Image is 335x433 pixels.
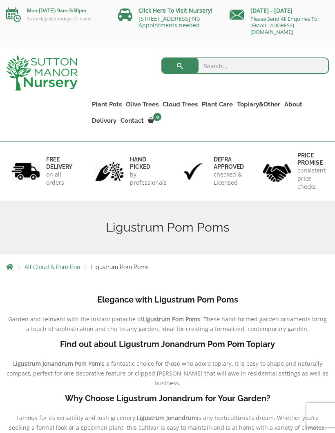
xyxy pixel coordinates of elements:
h6: Defra approved [214,156,244,170]
h1: Ligustrum Pom Poms [6,220,329,235]
span: Ligustrum Pom Poms [91,264,149,270]
p: consistent price checks [297,166,326,191]
a: Cloud Trees [161,99,200,110]
img: 2.jpg [95,161,124,182]
a: 0 [146,115,164,126]
span: 0 [153,113,161,121]
img: 4.jpg [263,159,291,183]
a: Olive Trees [124,99,161,110]
b: Elegance with Ligustrum Pom Poms [97,295,238,305]
p: on all orders [46,170,72,187]
p: by professionals [130,170,167,187]
a: Topiary&Other [235,99,282,110]
h6: FREE DELIVERY [46,156,72,170]
p: Mon-[DATE]: 9am-3:30pm [6,6,105,15]
h6: Price promise [297,152,326,166]
b: Why Choose Ligustrum Jonandrum for Your Garden? [65,393,270,403]
a: Delivery [90,115,118,126]
a: All Cloud & Pom Pon [25,264,80,270]
b: Ligustrum Pom Poms [143,315,200,323]
span: Garden and reinvent with the instant panache of [8,315,143,323]
p: Saturdays&Sundays: Closed [6,15,105,22]
img: 1.jpg [11,161,40,182]
b: Ligustrum Jonandrum [137,414,197,422]
nav: Breadcrumbs [6,263,329,270]
a: Plant Care [200,99,235,110]
a: Plant Pots [90,99,124,110]
a: Please Send All Enquiries To: [EMAIL_ADDRESS][DOMAIN_NAME] [250,15,319,35]
a: Contact [118,115,146,126]
a: About [282,99,304,110]
h6: hand picked [130,156,167,170]
img: logo [6,55,78,91]
b: Ligustrum Jonandrum Pom Pom [13,360,100,367]
b: Find out about Ligustrum Jonandrum Pom Pom Topiary [60,339,275,349]
p: checked & Licensed [214,170,244,187]
a: [STREET_ADDRESS] No Appointments needed [138,15,200,29]
img: 3.jpg [179,161,208,182]
a: Click Here To Visit Nursery! [138,7,212,14]
input: Search... [161,57,329,74]
span: is a fantastic choice for those who adore topiary. It is easy to shape and naturally compact, per... [7,360,328,387]
p: [DATE] - [DATE] [230,6,329,15]
span: Famous for its versatility and lush greenery, [16,414,137,422]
